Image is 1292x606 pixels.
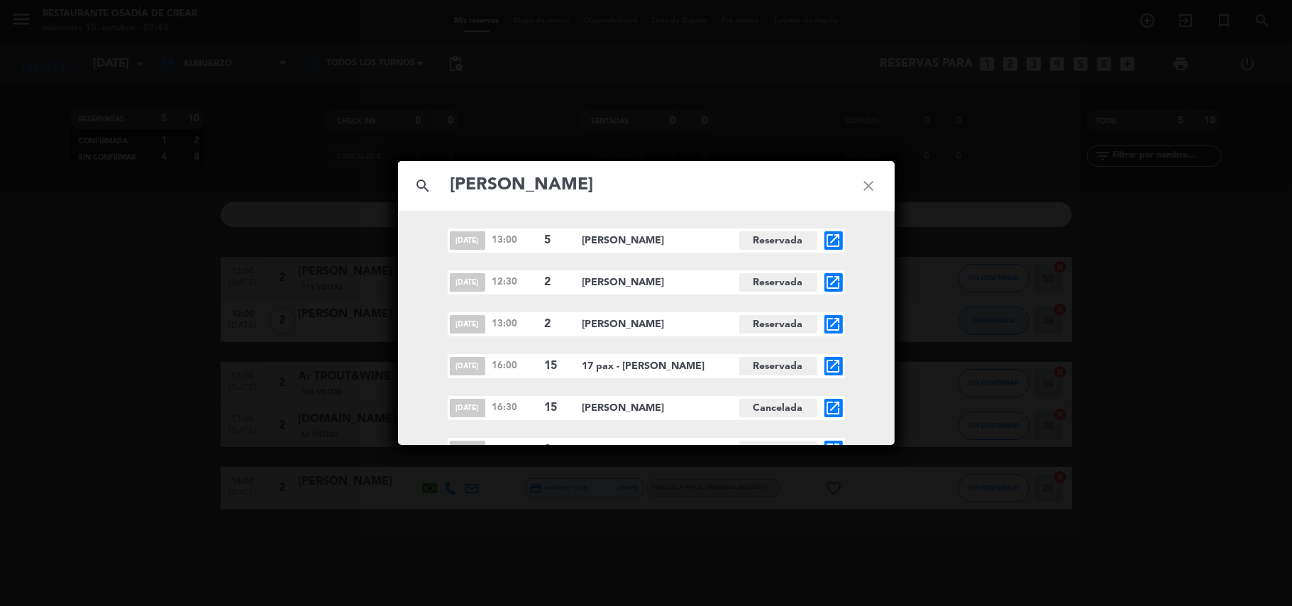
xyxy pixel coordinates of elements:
[825,274,842,291] i: open_in_new
[492,233,538,248] span: 13:00
[450,315,485,334] span: [DATE]
[582,358,739,375] span: 17 pax - [PERSON_NAME]
[582,400,739,417] span: [PERSON_NAME]
[545,441,570,459] span: 2
[582,316,739,333] span: [PERSON_NAME]
[739,273,817,292] span: Reservada
[398,160,449,211] i: search
[449,171,844,200] input: Buscar reservas
[545,315,570,334] span: 2
[582,275,739,291] span: [PERSON_NAME]
[450,357,485,375] span: [DATE]
[492,400,538,415] span: 16:30
[545,399,570,417] span: 15
[739,231,817,250] span: Reservada
[739,441,817,459] span: Reservada
[825,358,842,375] i: open_in_new
[825,400,842,417] i: open_in_new
[825,232,842,249] i: open_in_new
[450,273,485,292] span: [DATE]
[492,275,538,290] span: 12:30
[844,160,895,211] i: close
[492,442,538,457] span: 15:30
[545,231,570,250] span: 5
[582,233,739,249] span: [PERSON_NAME]
[739,357,817,375] span: Reservada
[450,441,485,459] span: [DATE]
[825,441,842,458] i: open_in_new
[545,273,570,292] span: 2
[450,231,485,250] span: [DATE]
[450,399,485,417] span: [DATE]
[545,357,570,375] span: 15
[739,315,817,334] span: Reservada
[492,358,538,373] span: 16:00
[739,399,817,417] span: Cancelada
[582,442,739,458] span: [PERSON_NAME]
[825,316,842,333] i: open_in_new
[492,316,538,331] span: 13:00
